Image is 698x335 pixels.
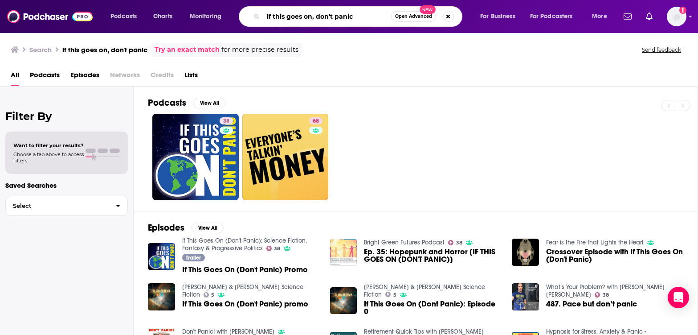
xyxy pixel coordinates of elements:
[330,239,357,266] img: Ep. 35: Hopepunk and Horror [IF THIS GOES ON (DON'T PANIC)]
[151,68,174,86] span: Credits
[480,10,515,23] span: For Business
[11,68,19,86] a: All
[148,243,175,270] img: If This Goes On (Don't Panic) Promo
[391,11,436,22] button: Open AdvancedNew
[5,110,128,123] h2: Filter By
[223,117,229,126] span: 38
[148,283,175,310] img: If This Goes On (Don't Panic) promo
[546,248,683,263] a: Crossover Episode with If This Goes On (Don't Panic)
[242,114,329,200] a: 68
[592,10,607,23] span: More
[474,9,527,24] button: open menu
[13,142,84,149] span: Want to filter your results?
[5,181,128,190] p: Saved Searches
[524,9,586,24] button: open menu
[512,283,539,310] img: 487. Pace but don’t panic
[148,222,184,233] h2: Episodes
[204,292,215,298] a: 5
[364,239,445,246] a: Bright Green Futures Podcast
[364,248,501,263] a: Ep. 35: Hopepunk and Horror [IF THIS GOES ON (DON'T PANIC)]
[186,255,201,261] span: Trailer
[110,68,140,86] span: Networks
[546,300,637,308] a: 487. Pace but don’t panic
[190,10,221,23] span: Monitoring
[393,293,396,297] span: 5
[595,292,609,298] a: 38
[220,117,233,124] a: 38
[546,283,665,298] a: What’s Your Problem? with Marsh Buice
[667,7,686,26] button: Show profile menu
[30,68,60,86] a: Podcasts
[211,293,214,297] span: 5
[148,97,186,108] h2: Podcasts
[309,117,322,124] a: 68
[182,237,307,252] a: If This Goes On (Don't Panic): Science Fiction, Fantasy & Progressive Politics
[274,247,280,251] span: 38
[6,203,109,209] span: Select
[620,9,635,24] a: Show notifications dropdown
[182,283,303,298] a: Alan & Jeremy Vs Science Fiction
[263,9,391,24] input: Search podcasts, credits, & more...
[456,241,462,245] span: 38
[148,97,225,108] a: PodcastsView All
[193,98,225,108] button: View All
[70,68,99,86] a: Episodes
[266,246,281,251] a: 38
[639,46,684,54] button: Send feedback
[184,68,198,86] a: Lists
[13,151,84,164] span: Choose a tab above to access filters.
[364,300,501,315] a: If This Goes On (Dont Panic): Episode 0
[62,45,147,54] h3: if this goes on, don't panic
[642,9,656,24] a: Show notifications dropdown
[247,6,471,27] div: Search podcasts, credits, & more...
[182,266,308,273] a: If This Goes On (Don't Panic) Promo
[29,45,52,54] h3: Search
[7,8,93,25] img: Podchaser - Follow, Share and Rate Podcasts
[221,45,298,55] span: for more precise results
[667,7,686,26] span: Logged in as putnampublicity
[530,10,573,23] span: For Podcasters
[546,239,644,246] a: Fear is the Fire that Lights the Heart
[148,222,224,233] a: EpisodesView All
[184,9,233,24] button: open menu
[420,5,436,14] span: New
[104,9,148,24] button: open menu
[586,9,618,24] button: open menu
[603,293,609,297] span: 38
[512,239,539,266] img: Crossover Episode with If This Goes On (Don't Panic)
[152,114,239,200] a: 38
[313,117,319,126] span: 68
[668,287,689,308] div: Open Intercom Messenger
[395,14,432,19] span: Open Advanced
[110,10,137,23] span: Podcasts
[153,10,172,23] span: Charts
[667,7,686,26] img: User Profile
[448,240,462,245] a: 38
[147,9,178,24] a: Charts
[5,196,128,216] button: Select
[679,7,686,14] svg: Add a profile image
[182,300,308,308] a: If This Goes On (Don't Panic) promo
[330,287,357,314] img: If This Goes On (Dont Panic): Episode 0
[155,45,220,55] a: Try an exact match
[385,292,396,297] a: 5
[192,223,224,233] button: View All
[364,283,485,298] a: Alan & Jeremy Vs Science Fiction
